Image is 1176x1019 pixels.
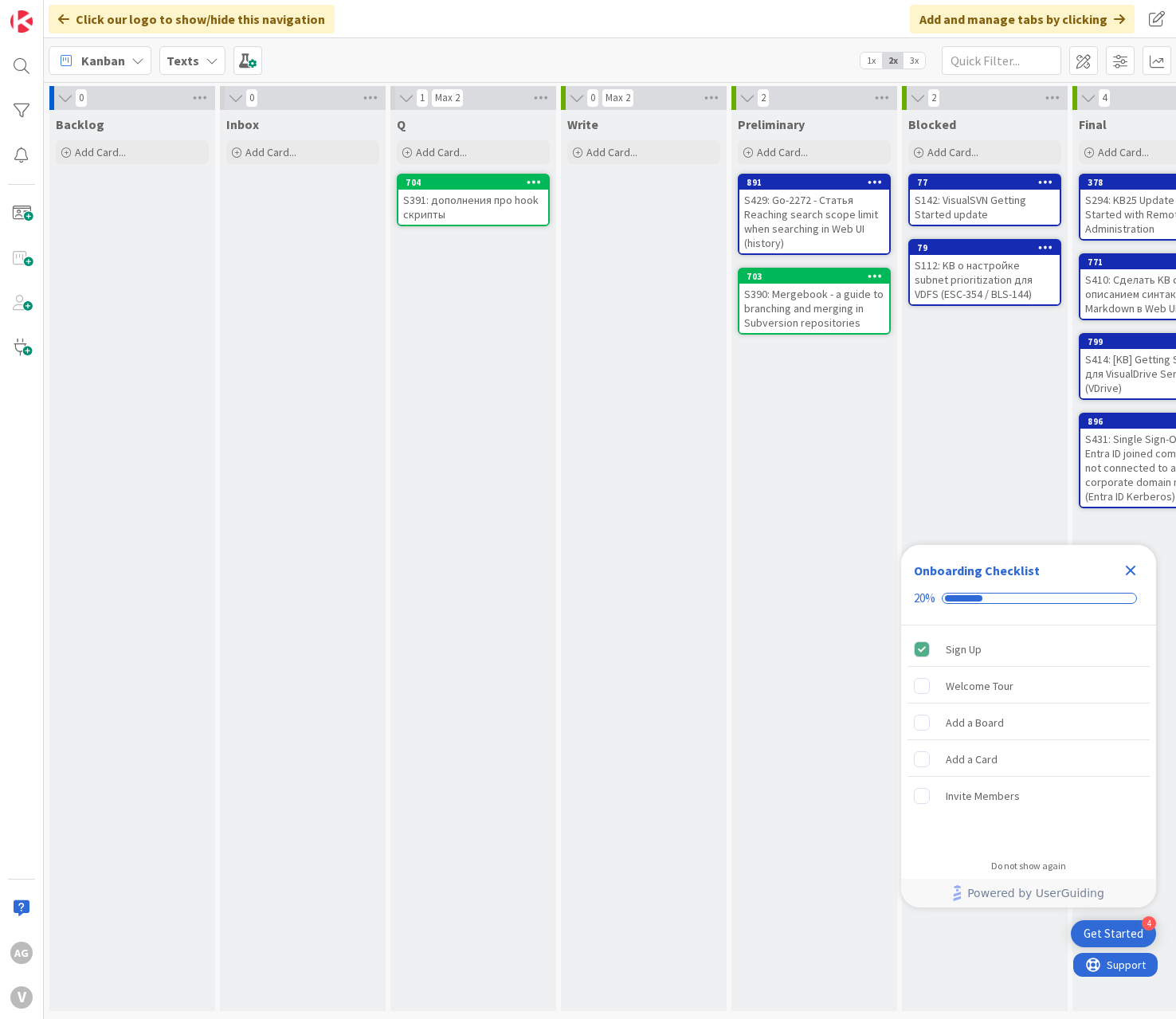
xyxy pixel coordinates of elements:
[567,116,598,132] span: Write
[909,879,1148,907] a: Powered by UserGuiding
[907,778,1150,813] div: Invite Members is incomplete.
[606,94,630,102] div: Max 2
[914,561,1040,580] div: Onboarding Checklist
[910,255,1060,304] div: S112: KB о настройке subnet prioritization для VDFS (ESC-354 / BLS-144)
[10,986,33,1009] div: V
[747,177,889,188] div: 891
[757,145,808,159] span: Add Card...
[946,713,1004,732] div: Add a Board
[907,705,1150,740] div: Add a Board is incomplete.
[914,591,935,606] div: 20%
[942,46,1061,75] input: Quick Filter...
[901,625,1156,849] div: Checklist items
[10,942,33,964] div: AG
[738,174,891,255] a: 891S429: Go-2272 - Статья Reaching search scope limit when searching in Web UI (history)
[910,241,1060,255] div: 79
[860,53,882,69] span: 1x
[416,88,429,108] span: 1
[907,742,1150,777] div: Add a Card is incomplete.
[927,145,978,159] span: Add Card...
[245,88,258,108] span: 0
[904,53,925,69] span: 3x
[397,116,406,132] span: Q
[739,284,889,333] div: S390: Mergebook - a guide to branching and merging in Subversion repositories
[738,116,805,132] span: Preliminary
[1118,558,1143,583] div: Close Checklist
[739,190,889,253] div: S429: Go-2272 - Статья Reaching search scope limit when searching in Web UI (history)
[917,177,1060,188] div: 77
[1084,926,1143,942] div: Get Started
[739,269,889,333] div: 703S390: Mergebook - a guide to branching and merging in Subversion repositories
[907,632,1150,667] div: Sign Up is complete.
[1142,916,1156,931] div: 4
[738,268,891,335] a: 703S390: Mergebook - a guide to branching and merging in Subversion repositories
[398,190,548,225] div: S391: дополнения про hook скрипты
[917,242,1060,253] div: 79
[747,271,889,282] div: 703
[991,860,1066,872] div: Do not show again
[946,786,1020,805] div: Invite Members
[245,145,296,159] span: Add Card...
[757,88,770,108] span: 2
[398,175,548,225] div: 704S391: дополнения про hook скрипты
[901,879,1156,907] div: Footer
[75,88,88,108] span: 0
[739,269,889,284] div: 703
[167,53,199,69] b: Texts
[927,88,940,108] span: 2
[946,750,998,769] div: Add a Card
[914,591,1143,606] div: Checklist progress: 20%
[398,175,548,190] div: 704
[910,175,1060,190] div: 77
[397,174,550,226] a: 704S391: дополнения про hook скрипты
[33,2,73,22] span: Support
[56,116,104,132] span: Backlog
[946,640,982,659] div: Sign Up
[416,145,467,159] span: Add Card...
[75,145,126,159] span: Add Card...
[910,241,1060,304] div: 79S112: KB о настройке subnet prioritization для VDFS (ESC-354 / BLS-144)
[882,53,904,69] span: 2x
[1071,920,1156,947] div: Open Get Started checklist, remaining modules: 4
[226,116,259,132] span: Inbox
[586,145,637,159] span: Add Card...
[910,5,1135,33] div: Add and manage tabs by clicking
[946,676,1013,696] div: Welcome Tour
[967,884,1104,903] span: Powered by UserGuiding
[10,10,33,33] img: Visit kanbanzone.com
[739,175,889,190] div: 891
[910,190,1060,225] div: S142: VisualSVN Getting Started update
[1098,145,1149,159] span: Add Card...
[406,177,548,188] div: 704
[908,174,1061,226] a: 77S142: VisualSVN Getting Started update
[907,668,1150,704] div: Welcome Tour is incomplete.
[435,94,460,102] div: Max 2
[910,175,1060,225] div: 77S142: VisualSVN Getting Started update
[1079,116,1107,132] span: Final
[908,116,956,132] span: Blocked
[49,5,335,33] div: Click our logo to show/hide this navigation
[739,175,889,253] div: 891S429: Go-2272 - Статья Reaching search scope limit when searching in Web UI (history)
[908,239,1061,306] a: 79S112: KB о настройке subnet prioritization для VDFS (ESC-354 / BLS-144)
[901,545,1156,907] div: Checklist Container
[586,88,599,108] span: 0
[81,51,125,70] span: Kanban
[1098,88,1111,108] span: 4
